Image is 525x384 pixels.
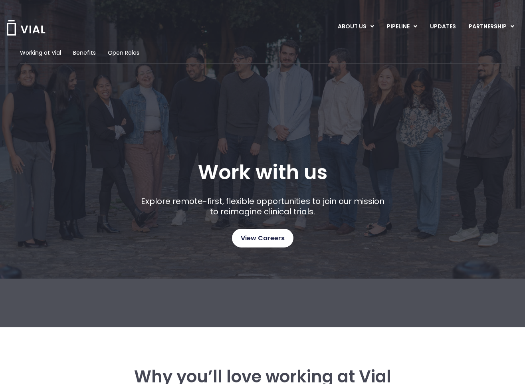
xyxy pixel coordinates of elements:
[380,20,423,34] a: PIPELINEMenu Toggle
[6,20,46,36] img: Vial Logo
[198,161,327,184] h1: Work with us
[462,20,521,34] a: PARTNERSHIPMenu Toggle
[138,196,387,217] p: Explore remote-first, flexible opportunities to join our mission to reimagine clinical trials.
[331,20,380,34] a: ABOUT USMenu Toggle
[73,49,96,57] a: Benefits
[20,49,61,57] a: Working at Vial
[232,229,293,247] a: View Careers
[108,49,139,57] a: Open Roles
[424,20,462,34] a: UPDATES
[241,233,285,243] span: View Careers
